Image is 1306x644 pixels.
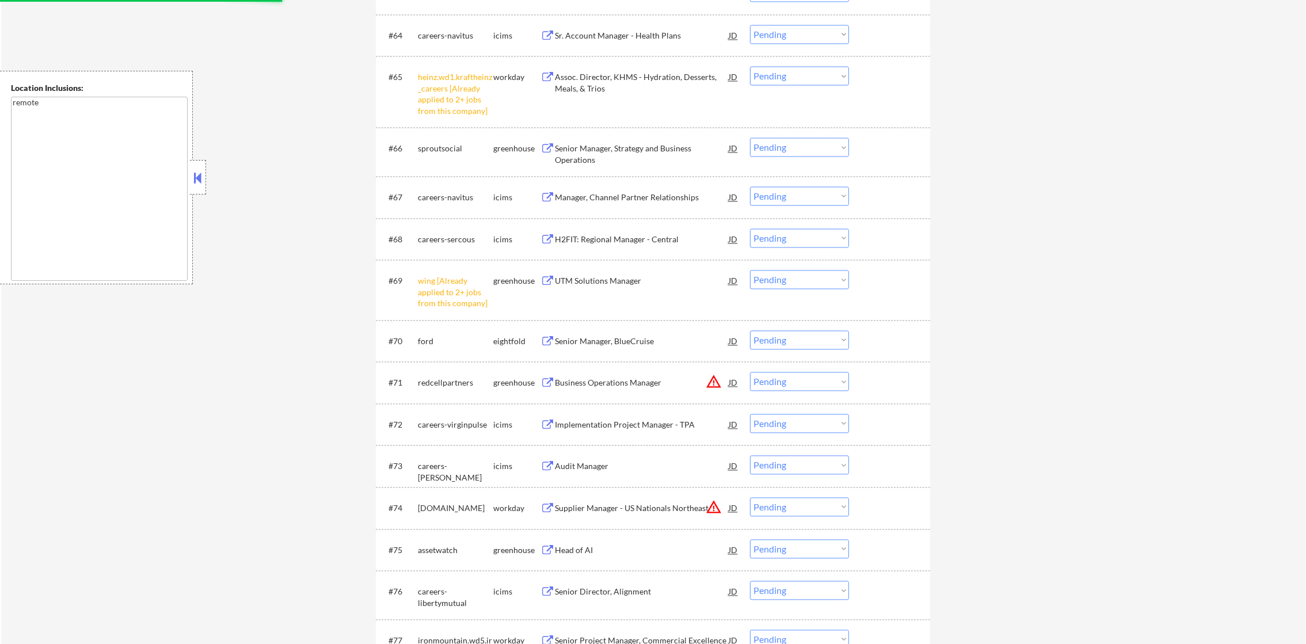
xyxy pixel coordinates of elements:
[555,502,729,514] div: Supplier Manager - US Nationals Northeast
[389,586,409,597] div: #76
[555,377,729,388] div: Business Operations Manager
[389,502,409,514] div: #74
[493,419,540,430] div: icims
[728,455,739,476] div: JD
[728,270,739,291] div: JD
[418,275,493,309] div: wing [Already applied to 2+ jobs from this company]
[555,460,729,472] div: Audit Manager
[389,377,409,388] div: #71
[493,234,540,245] div: icims
[389,419,409,430] div: #72
[389,71,409,83] div: #65
[728,330,739,351] div: JD
[418,143,493,154] div: sproutsocial
[728,539,739,560] div: JD
[389,275,409,287] div: #69
[418,234,493,245] div: careers-sercous
[389,143,409,154] div: #66
[728,581,739,601] div: JD
[555,586,729,597] div: Senior Director, Alignment
[418,419,493,430] div: careers-virginpulse
[706,499,722,515] button: warning_amber
[418,336,493,347] div: ford
[706,374,722,390] button: warning_amber
[493,30,540,41] div: icims
[493,586,540,597] div: icims
[555,419,729,430] div: Implementation Project Manager - TPA
[555,234,729,245] div: H2FIT: Regional Manager - Central
[493,502,540,514] div: workday
[418,71,493,116] div: heinz.wd1.kraftheinz_careers [Already applied to 2+ jobs from this company]
[728,186,739,207] div: JD
[728,138,739,158] div: JD
[728,414,739,435] div: JD
[493,460,540,472] div: icims
[389,544,409,556] div: #75
[555,336,729,347] div: Senior Manager, BlueCruise
[555,544,729,556] div: Head of AI
[493,71,540,83] div: workday
[389,234,409,245] div: #68
[418,544,493,556] div: assetwatch
[555,275,729,287] div: UTM Solutions Manager
[418,30,493,41] div: careers-navitus
[728,66,739,87] div: JD
[418,460,493,483] div: careers-[PERSON_NAME]
[493,143,540,154] div: greenhouse
[418,502,493,514] div: [DOMAIN_NAME]
[418,192,493,203] div: careers-navitus
[728,228,739,249] div: JD
[493,275,540,287] div: greenhouse
[418,586,493,608] div: careers-libertymutual
[493,377,540,388] div: greenhouse
[555,30,729,41] div: Sr. Account Manager - Health Plans
[389,336,409,347] div: #70
[389,460,409,472] div: #73
[389,192,409,203] div: #67
[493,336,540,347] div: eightfold
[728,497,739,518] div: JD
[418,377,493,388] div: redcellpartners
[555,143,729,165] div: Senior Manager, Strategy and Business Operations
[493,544,540,556] div: greenhouse
[555,192,729,203] div: Manager, Channel Partner Relationships
[11,82,188,94] div: Location Inclusions:
[728,372,739,393] div: JD
[555,71,729,94] div: Assoc. Director, KHMS - Hydration, Desserts, Meals, & Trios
[389,30,409,41] div: #64
[728,25,739,45] div: JD
[493,192,540,203] div: icims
